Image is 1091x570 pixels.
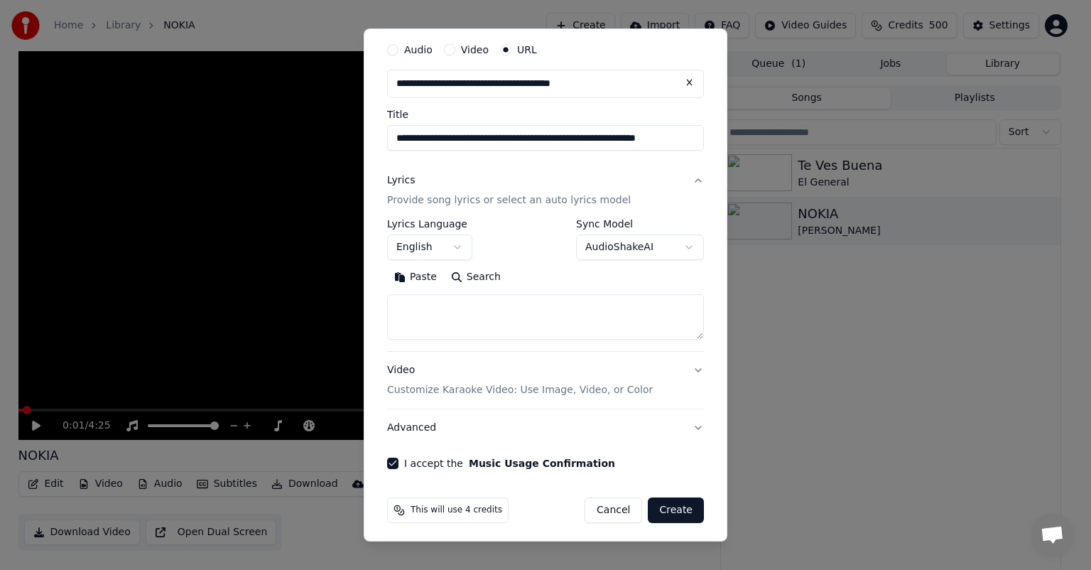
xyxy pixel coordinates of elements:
button: Cancel [585,498,642,523]
button: I accept the [469,458,615,468]
p: Provide song lyrics or select an auto lyrics model [387,193,631,208]
button: LyricsProvide song lyrics or select an auto lyrics model [387,162,704,219]
div: Video [387,363,653,397]
label: Lyrics Language [387,219,472,229]
span: This will use 4 credits [411,505,502,516]
button: Search [444,266,508,289]
button: Create [648,498,704,523]
p: Customize Karaoke Video: Use Image, Video, or Color [387,383,653,397]
div: Lyrics [387,173,415,188]
label: Sync Model [576,219,704,229]
label: Title [387,109,704,119]
label: Video [461,45,489,55]
div: LyricsProvide song lyrics or select an auto lyrics model [387,219,704,351]
label: I accept the [404,458,615,468]
button: Advanced [387,409,704,446]
label: Audio [404,45,433,55]
button: VideoCustomize Karaoke Video: Use Image, Video, or Color [387,352,704,409]
label: URL [517,45,537,55]
button: Paste [387,266,444,289]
